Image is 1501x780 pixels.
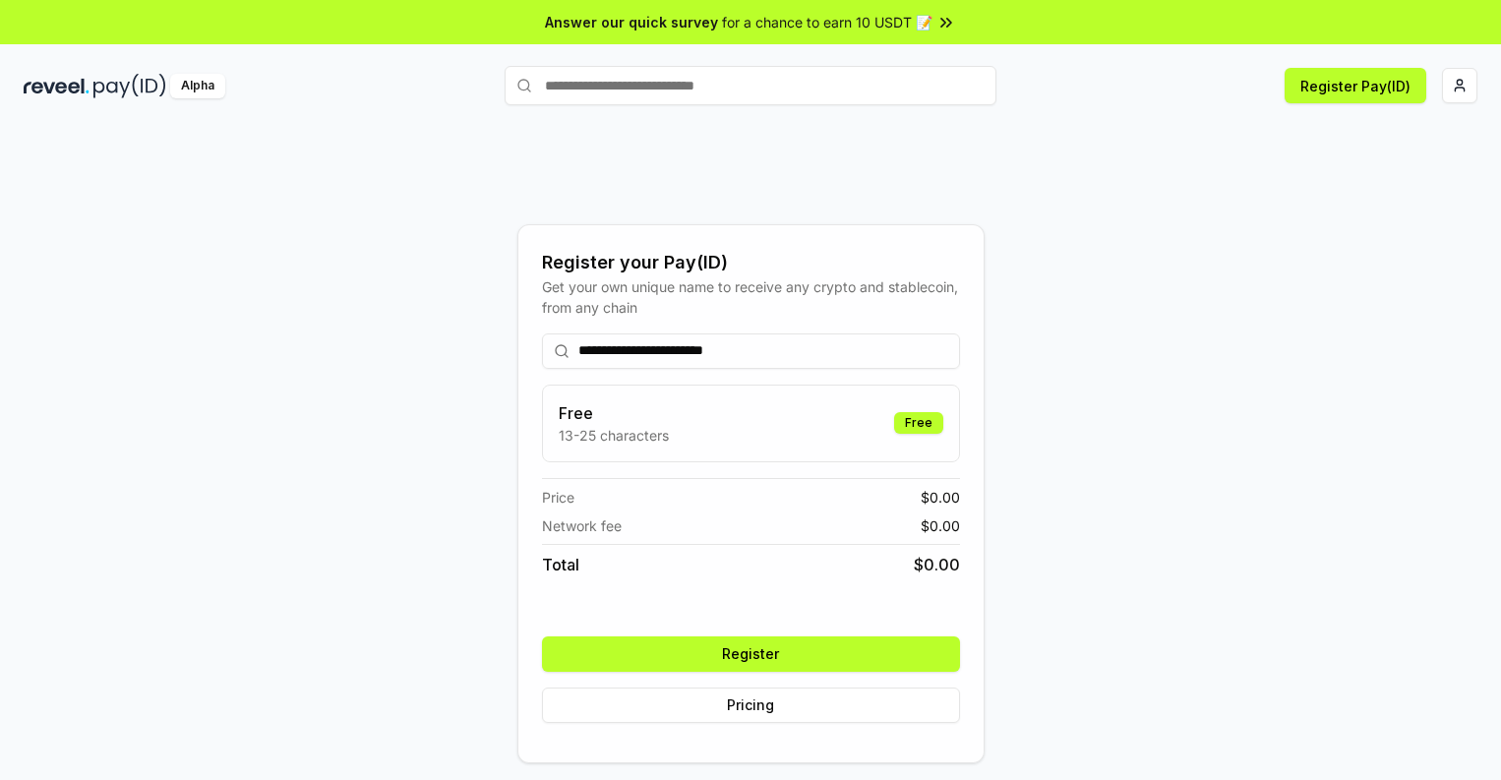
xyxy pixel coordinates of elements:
[24,74,90,98] img: reveel_dark
[93,74,166,98] img: pay_id
[921,515,960,536] span: $ 0.00
[559,401,669,425] h3: Free
[542,515,622,536] span: Network fee
[894,412,943,434] div: Free
[542,688,960,723] button: Pricing
[542,487,574,508] span: Price
[559,425,669,446] p: 13-25 characters
[921,487,960,508] span: $ 0.00
[170,74,225,98] div: Alpha
[1285,68,1426,103] button: Register Pay(ID)
[722,12,932,32] span: for a chance to earn 10 USDT 📝
[542,553,579,576] span: Total
[914,553,960,576] span: $ 0.00
[542,249,960,276] div: Register your Pay(ID)
[542,276,960,318] div: Get your own unique name to receive any crypto and stablecoin, from any chain
[542,636,960,672] button: Register
[545,12,718,32] span: Answer our quick survey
